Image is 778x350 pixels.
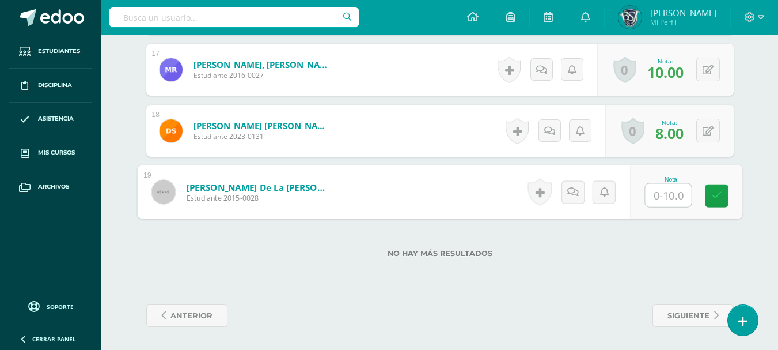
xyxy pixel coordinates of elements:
img: 4ad66ca0c65d19b754e3d5d7000ffc1b.png [618,6,642,29]
span: Estudiante 2016-0027 [193,70,332,80]
a: Mis cursos [9,136,92,170]
span: Disciplina [38,81,72,90]
a: 0 [621,118,644,144]
div: Nota [644,176,697,183]
a: 0 [613,57,636,83]
a: anterior [146,304,227,327]
span: Asistencia [38,114,74,123]
span: Cerrar panel [32,335,76,343]
img: 29a9e2a7db11198281985ff7ebc5522b.png [160,119,183,142]
span: 8.00 [655,123,684,143]
span: Soporte [47,303,74,311]
span: anterior [170,305,212,326]
span: Mi Perfil [650,17,716,27]
a: Archivos [9,170,92,204]
a: siguiente [652,304,734,327]
a: Estudiantes [9,35,92,69]
div: Nota: [655,118,684,126]
input: Busca un usuario... [109,7,359,27]
div: Nota: [647,57,684,65]
span: Estudiante 2023-0131 [193,131,332,141]
span: 10.00 [647,62,684,82]
span: siguiente [667,305,709,326]
a: [PERSON_NAME] [PERSON_NAME] [193,120,332,131]
input: 0-10.0 [645,184,691,207]
span: Mis cursos [38,148,75,157]
a: Asistencia [9,103,92,137]
a: Disciplina [9,69,92,103]
label: No hay más resultados [146,249,734,258]
a: [PERSON_NAME] de la [PERSON_NAME] [PERSON_NAME] [186,181,328,193]
span: Estudiante 2015-0028 [186,193,328,204]
span: Archivos [38,182,69,191]
span: [PERSON_NAME] [650,7,716,18]
a: Soporte [14,298,88,314]
a: [PERSON_NAME], [PERSON_NAME] [193,59,332,70]
img: 45x45 [151,180,175,204]
span: Estudiantes [38,47,80,56]
img: 6c007311a22f73ca2d156c4377d726ea.png [160,58,183,81]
